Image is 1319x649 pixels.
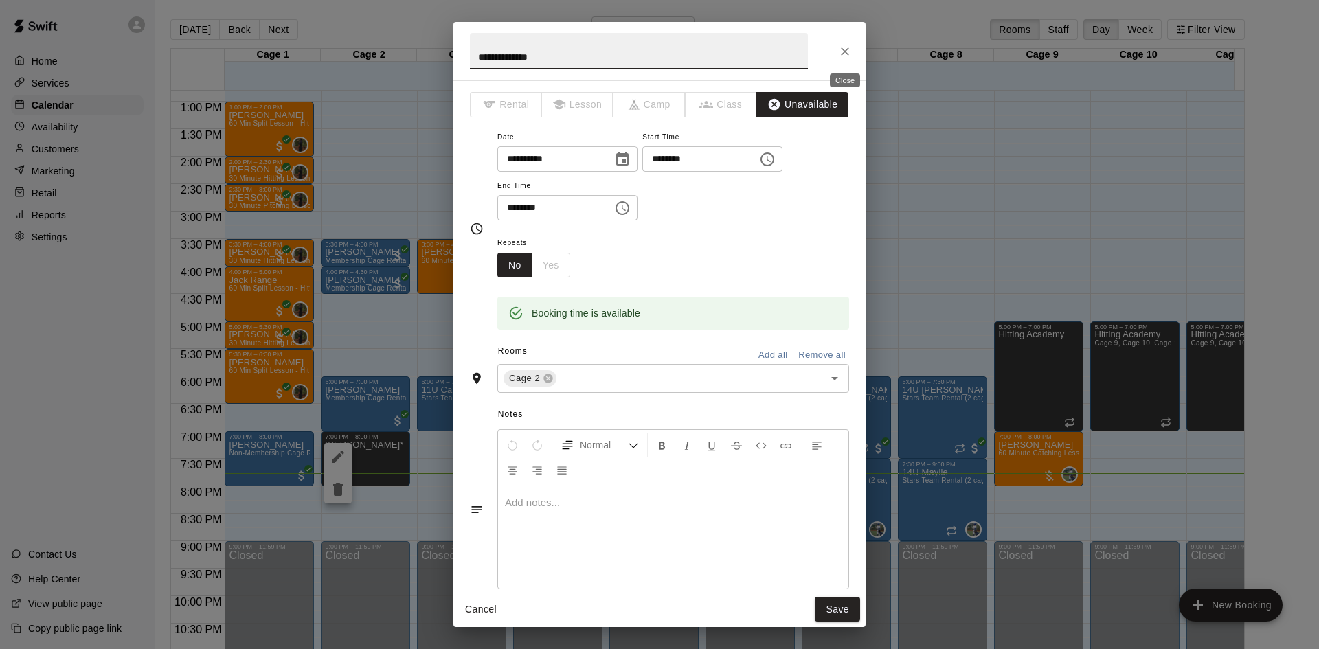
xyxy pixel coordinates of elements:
[542,92,614,117] span: The type of an existing booking cannot be changed
[504,370,556,387] div: Cage 2
[497,234,581,253] span: Repeats
[751,345,795,366] button: Add all
[825,369,844,388] button: Open
[470,372,484,385] svg: Rooms
[754,146,781,173] button: Choose time, selected time is 7:00 PM
[501,433,524,457] button: Undo
[555,433,644,457] button: Formatting Options
[651,433,674,457] button: Format Bold
[700,433,723,457] button: Format Underline
[532,301,640,326] div: Booking time is available
[613,92,686,117] span: The type of an existing booking cannot be changed
[833,39,857,64] button: Close
[497,253,570,278] div: outlined button group
[830,73,860,87] div: Close
[774,433,798,457] button: Insert Link
[470,222,484,236] svg: Timing
[609,146,636,173] button: Choose date, selected date is Aug 20, 2025
[749,433,773,457] button: Insert Code
[459,597,503,622] button: Cancel
[815,597,860,622] button: Save
[550,457,574,482] button: Justify Align
[526,433,549,457] button: Redo
[795,345,849,366] button: Remove all
[580,438,628,452] span: Normal
[725,433,748,457] button: Format Strikethrough
[805,433,828,457] button: Left Align
[609,194,636,222] button: Choose time, selected time is 8:00 PM
[756,92,848,117] button: Unavailable
[501,457,524,482] button: Center Align
[470,92,542,117] span: The type of an existing booking cannot be changed
[675,433,699,457] button: Format Italics
[642,128,782,147] span: Start Time
[686,92,758,117] span: The type of an existing booking cannot be changed
[470,503,484,516] svg: Notes
[526,457,549,482] button: Right Align
[498,346,528,356] span: Rooms
[497,177,638,196] span: End Time
[504,372,545,385] span: Cage 2
[497,253,532,278] button: No
[498,404,849,426] span: Notes
[497,128,638,147] span: Date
